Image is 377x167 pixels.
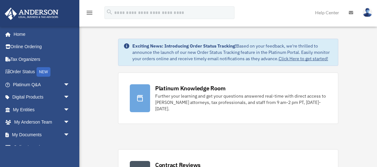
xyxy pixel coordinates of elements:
[63,116,76,129] span: arrow_drop_down
[63,103,76,116] span: arrow_drop_down
[4,41,79,53] a: Online Ordering
[4,128,79,141] a: My Documentsarrow_drop_down
[279,56,328,61] a: Click Here to get started!
[4,103,79,116] a: My Entitiesarrow_drop_down
[363,8,372,17] img: User Pic
[132,43,333,62] div: Based on your feedback, we're thrilled to announce the launch of our new Order Status Tracking fe...
[155,93,327,112] div: Further your learning and get your questions answered real-time with direct access to [PERSON_NAM...
[3,8,60,20] img: Anderson Advisors Platinum Portal
[4,116,79,129] a: My Anderson Teamarrow_drop_down
[63,141,76,154] span: arrow_drop_down
[63,78,76,91] span: arrow_drop_down
[4,141,79,154] a: Online Learningarrow_drop_down
[4,91,79,104] a: Digital Productsarrow_drop_down
[86,11,93,16] a: menu
[118,73,338,124] a: Platinum Knowledge Room Further your learning and get your questions answered real-time with dire...
[4,53,79,66] a: Tax Organizers
[155,84,226,92] div: Platinum Knowledge Room
[4,28,76,41] a: Home
[36,67,50,77] div: NEW
[4,78,79,91] a: Platinum Q&Aarrow_drop_down
[4,66,79,79] a: Order StatusNEW
[132,43,236,49] strong: Exciting News: Introducing Order Status Tracking!
[63,128,76,141] span: arrow_drop_down
[106,9,113,16] i: search
[86,9,93,16] i: menu
[63,91,76,104] span: arrow_drop_down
